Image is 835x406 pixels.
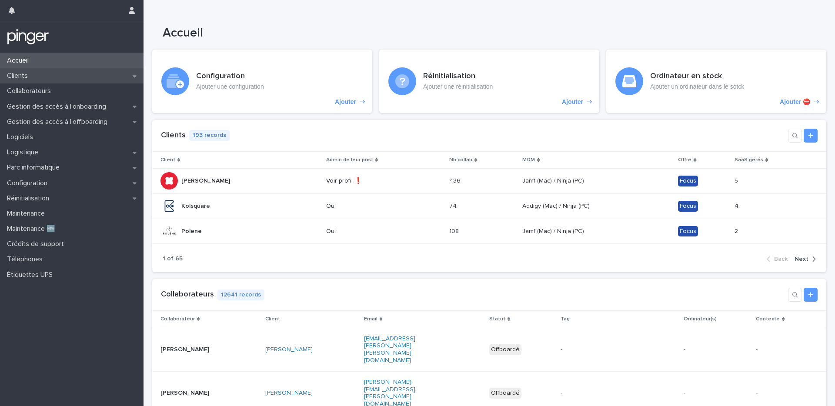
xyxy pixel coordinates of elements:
div: Focus [678,201,698,212]
p: Ajouter ⛔️ [780,98,810,106]
p: Gestion des accès à l’offboarding [3,118,114,126]
span: Next [795,256,808,262]
img: mTgBEunGTSyRkCgitkcU [7,28,49,46]
p: Voir profil ❗ [326,177,399,185]
a: Ajouter [379,50,599,113]
p: [PERSON_NAME] [160,388,211,397]
p: 74 [449,201,458,210]
div: Offboardé [489,388,521,399]
p: Ajouter une configuration [196,83,264,90]
p: Étiquettes UPS [3,271,60,279]
p: Offre [678,155,691,165]
p: Contexte [756,314,780,324]
p: Maintenance 🆕 [3,225,62,233]
p: Email [364,314,377,324]
p: 193 records [189,130,230,141]
p: - [756,346,818,353]
p: Collaborateur [160,314,195,324]
p: Maintenance [3,210,52,218]
a: [PERSON_NAME] [265,389,313,397]
a: Add new record [804,288,818,302]
a: Clients [161,131,186,139]
p: 436 [449,176,462,185]
div: Focus [678,176,698,186]
button: Next [791,255,816,263]
p: Kolsquare [181,201,212,210]
tr: [PERSON_NAME][PERSON_NAME] Voir profil ❗436436 Jamf (Mac) / Ninja (PC)Jamf (Mac) / Ninja (PC) Foc... [152,168,826,193]
p: [PERSON_NAME] [160,344,211,353]
p: 5 [735,176,740,185]
tr: PolenePolene Oui108108 Jamf (Mac) / Ninja (PC)Jamf (Mac) / Ninja (PC) Focus22 [152,219,826,244]
p: Crédits de support [3,240,71,248]
p: Oui [326,228,399,235]
p: Client [265,314,280,324]
p: - [756,389,818,397]
p: 1 of 65 [163,255,183,263]
p: - [561,346,623,353]
div: Offboardé [489,344,521,355]
p: Logistique [3,148,45,156]
p: Addigy (Mac) / Ninja (PC) [522,201,591,210]
p: Polene [181,226,204,235]
p: Ordinateur(s) [684,314,717,324]
p: SaaS gérés [735,155,763,165]
p: Configuration [3,179,54,187]
p: Tag [561,314,570,324]
p: Client [160,155,175,165]
p: Parc informatique [3,163,67,172]
div: Focus [678,226,698,237]
p: Jamf (Mac) / Ninja (PC) [522,226,586,235]
p: Téléphones [3,255,50,263]
p: Logiciels [3,133,40,141]
p: Réinitialisation [3,194,56,203]
a: Ajouter [152,50,372,113]
p: 12641 records [217,290,264,300]
a: Add new record [804,129,818,143]
a: Ajouter ⛔️ [606,50,826,113]
p: [PERSON_NAME] [181,176,232,185]
p: Nb collab [449,155,472,165]
p: Ajouter un ordinateur dans le sotck [650,83,744,90]
p: - [684,346,746,353]
p: - [684,389,746,397]
p: - [561,389,623,397]
p: Collaborateurs [3,87,58,95]
p: 4 [735,201,740,210]
tr: KolsquareKolsquare Oui7474 Addigy (Mac) / Ninja (PC)Addigy (Mac) / Ninja (PC) Focus44 [152,193,826,219]
a: [EMAIL_ADDRESS][PERSON_NAME][PERSON_NAME][DOMAIN_NAME] [364,336,415,363]
span: Back [774,256,788,262]
h3: Ordinateur en stock [650,72,744,81]
h3: Réinitialisation [423,72,493,81]
p: 108 [449,226,461,235]
p: Oui [326,203,399,210]
a: [PERSON_NAME] [265,346,313,353]
h1: Accueil [163,26,586,41]
p: Gestion des accès à l’onboarding [3,103,113,111]
tr: [PERSON_NAME][PERSON_NAME] [PERSON_NAME] [EMAIL_ADDRESS][PERSON_NAME][PERSON_NAME][DOMAIN_NAME]Of... [152,328,826,371]
p: Statut [489,314,505,324]
p: Clients [3,72,35,80]
p: MDM [522,155,535,165]
button: Back [767,255,791,263]
p: Ajouter [562,98,583,106]
p: Accueil [3,57,36,65]
a: Collaborateurs [161,290,214,298]
p: Ajouter une réinitialisation [423,83,493,90]
h3: Configuration [196,72,264,81]
p: Jamf (Mac) / Ninja (PC) [522,176,586,185]
p: Ajouter [335,98,356,106]
p: Admin de leur post [326,155,373,165]
p: 2 [735,226,740,235]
